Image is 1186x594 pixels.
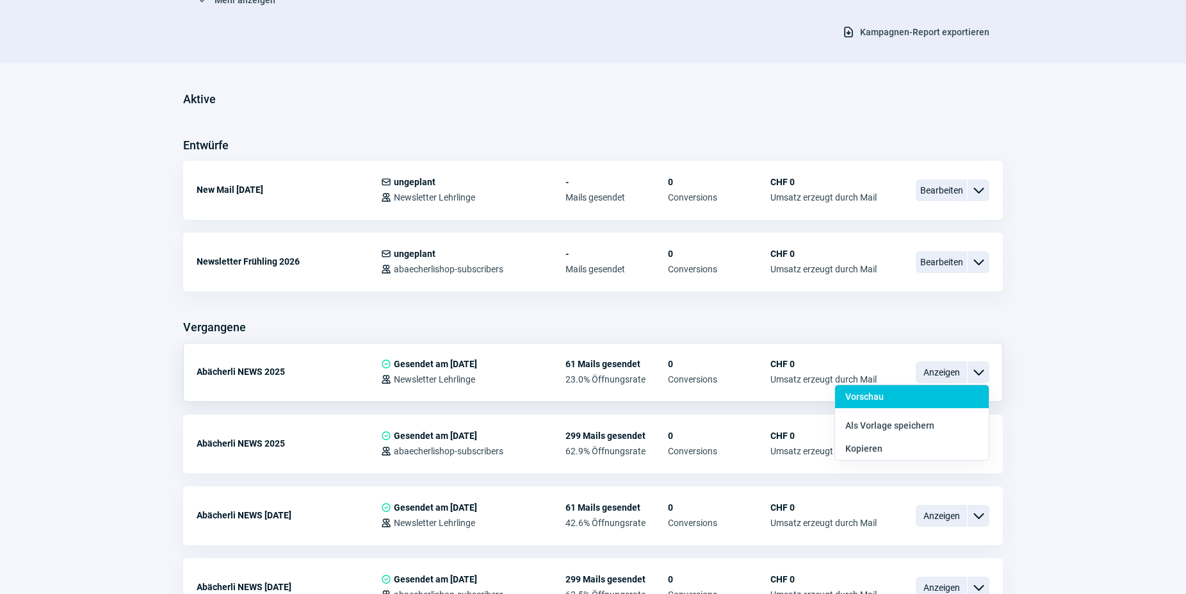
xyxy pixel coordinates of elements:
span: Conversions [668,374,770,384]
span: 0 [668,249,770,259]
span: Kampagnen-Report exportieren [860,22,989,42]
span: 61 Mails gesendet [565,359,668,369]
span: Vorschau [845,392,884,402]
span: CHF 0 [770,249,877,259]
div: Newsletter Frühling 2026 [197,249,381,274]
span: Mails gesendet [565,192,668,202]
span: 0 [668,431,770,441]
span: Bearbeiten [916,179,967,201]
span: 0 [668,574,770,584]
h3: Aktive [183,89,216,110]
span: 23.0% Öffnungsrate [565,374,668,384]
span: Bearbeiten [916,251,967,273]
span: CHF 0 [770,431,877,441]
div: New Mail [DATE] [197,177,381,202]
span: 0 [668,177,770,187]
span: CHF 0 [770,502,877,513]
div: Abächerli NEWS [DATE] [197,502,381,528]
span: ungeplant [394,249,435,259]
span: 299 Mails gesendet [565,431,668,441]
span: ungeplant [394,177,435,187]
span: Gesendet am [DATE] [394,502,477,513]
span: Conversions [668,264,770,274]
span: 62.9% Öffnungsrate [565,446,668,456]
span: 0 [668,502,770,513]
span: Anzeigen [916,361,967,383]
span: Als Vorlage speichern [845,420,934,431]
span: Gesendet am [DATE] [394,574,477,584]
span: Conversions [668,518,770,528]
span: Umsatz erzeugt durch Mail [770,518,877,528]
span: abaecherlishop-subscribers [394,264,503,274]
span: Gesendet am [DATE] [394,359,477,369]
span: Newsletter Lehrlinge [394,192,475,202]
h3: Vergangene [183,317,246,338]
span: Umsatz erzeugt durch Mail [770,192,877,202]
span: Conversions [668,192,770,202]
span: CHF 0 [770,574,877,584]
span: - [565,177,668,187]
span: abaecherlishop-subscribers [394,446,503,456]
span: 61 Mails gesendet [565,502,668,513]
span: Kopieren [845,443,882,454]
span: Gesendet am [DATE] [394,431,477,441]
span: 299 Mails gesendet [565,574,668,584]
span: 42.6% Öffnungsrate [565,518,668,528]
h3: Entwürfe [183,135,229,156]
span: Newsletter Lehrlinge [394,518,475,528]
span: Umsatz erzeugt durch Mail [770,374,877,384]
span: Conversions [668,446,770,456]
span: Anzeigen [916,505,967,527]
div: Abächerli NEWS 2025 [197,431,381,456]
span: 0 [668,359,770,369]
button: Kampagnen-Report exportieren [829,21,1003,43]
span: Umsatz erzeugt durch Mail [770,264,877,274]
span: CHF 0 [770,177,877,187]
span: Umsatz erzeugt durch Mail [770,446,877,456]
span: - [565,249,668,259]
span: Mails gesendet [565,264,668,274]
div: Abächerli NEWS 2025 [197,359,381,384]
span: CHF 0 [770,359,877,369]
span: Newsletter Lehrlinge [394,374,475,384]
